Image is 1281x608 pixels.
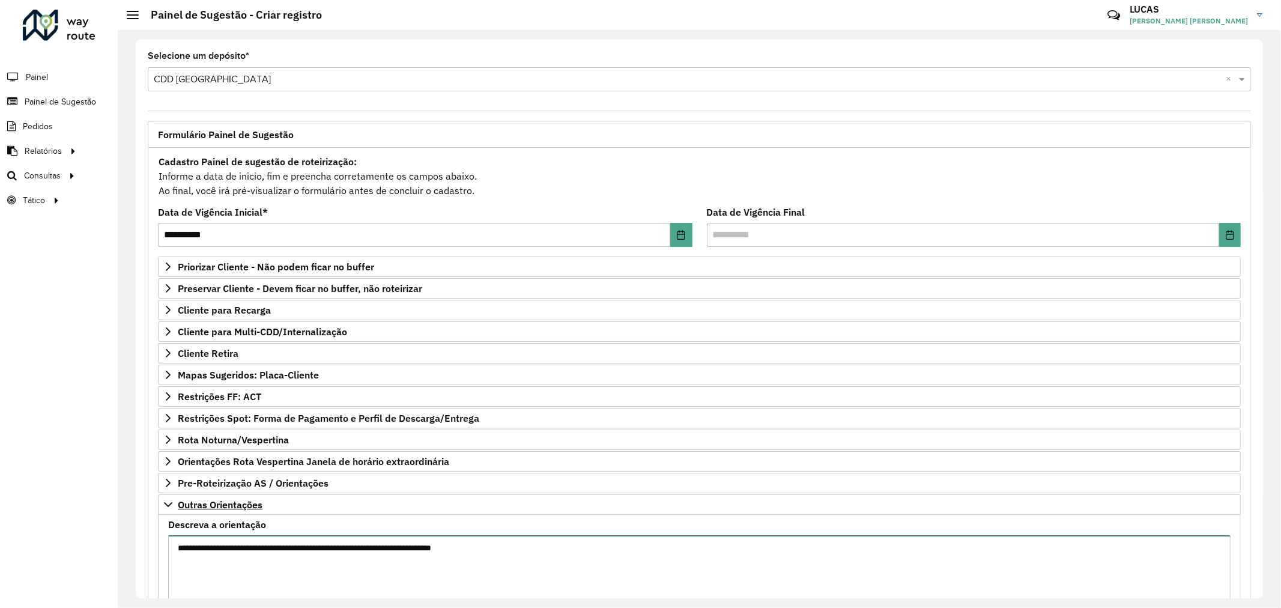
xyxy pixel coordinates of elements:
[158,130,294,139] span: Formulário Painel de Sugestão
[158,473,1241,493] a: Pre-Roteirização AS / Orientações
[24,169,61,182] span: Consultas
[158,365,1241,385] a: Mapas Sugeridos: Placa-Cliente
[1226,72,1236,87] span: Clear all
[178,457,449,466] span: Orientações Rota Vespertina Janela de horário extraordinária
[148,49,249,63] label: Selecione um depósito
[158,300,1241,320] a: Cliente para Recarga
[26,71,48,84] span: Painel
[178,327,347,336] span: Cliente para Multi-CDD/Internalização
[158,321,1241,342] a: Cliente para Multi-CDD/Internalização
[1130,16,1248,26] span: [PERSON_NAME] [PERSON_NAME]
[158,430,1241,450] a: Rota Noturna/Vespertina
[178,435,289,445] span: Rota Noturna/Vespertina
[670,223,692,247] button: Choose Date
[23,194,45,207] span: Tático
[178,478,329,488] span: Pre-Roteirização AS / Orientações
[158,494,1241,515] a: Outras Orientações
[1101,2,1127,28] a: Contato Rápido
[25,96,96,108] span: Painel de Sugestão
[1130,4,1248,15] h3: LUCAS
[158,278,1241,299] a: Preservar Cliente - Devem ficar no buffer, não roteirizar
[25,145,62,157] span: Relatórios
[1219,223,1241,247] button: Choose Date
[158,257,1241,277] a: Priorizar Cliente - Não podem ficar no buffer
[707,205,805,219] label: Data de Vigência Final
[158,154,1241,198] div: Informe a data de inicio, fim e preencha corretamente os campos abaixo. Ao final, você irá pré-vi...
[178,284,422,293] span: Preservar Cliente - Devem ficar no buffer, não roteirizar
[158,386,1241,407] a: Restrições FF: ACT
[158,205,268,219] label: Data de Vigência Inicial
[139,8,322,22] h2: Painel de Sugestão - Criar registro
[168,517,266,532] label: Descreva a orientação
[158,451,1241,472] a: Orientações Rota Vespertina Janela de horário extraordinária
[23,120,53,133] span: Pedidos
[178,370,319,380] span: Mapas Sugeridos: Placa-Cliente
[178,348,238,358] span: Cliente Retira
[158,343,1241,363] a: Cliente Retira
[158,408,1241,428] a: Restrições Spot: Forma de Pagamento e Perfil de Descarga/Entrega
[178,305,271,315] span: Cliente para Recarga
[159,156,357,168] strong: Cadastro Painel de sugestão de roteirização:
[178,262,374,272] span: Priorizar Cliente - Não podem ficar no buffer
[178,392,261,401] span: Restrições FF: ACT
[178,413,479,423] span: Restrições Spot: Forma de Pagamento e Perfil de Descarga/Entrega
[178,500,262,509] span: Outras Orientações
